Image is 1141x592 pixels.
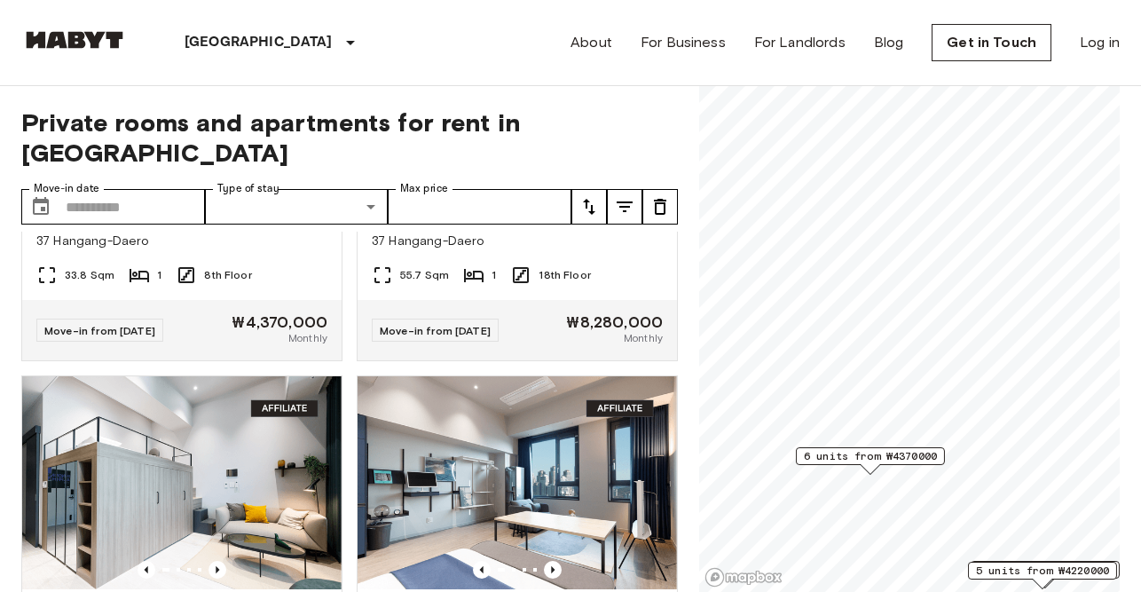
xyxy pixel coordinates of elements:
button: tune [607,189,642,225]
a: Mapbox logo [704,567,783,588]
p: [GEOGRAPHIC_DATA] [185,32,333,53]
button: Previous image [209,561,226,579]
span: 1 [157,267,161,283]
span: ₩4,370,000 [232,314,327,330]
a: About [570,32,612,53]
img: Marketing picture of unit EP-G-SLW-19-00 [358,376,677,589]
button: Previous image [544,561,562,579]
span: ₩8,280,000 [566,314,663,330]
img: Marketing picture of unit EP-G-F-18-00 [22,376,342,589]
button: tune [571,189,607,225]
label: Max price [400,181,448,196]
span: 6 units from ₩4370000 [804,448,937,464]
span: Monthly [288,330,327,346]
span: 5 units from ₩4220000 [976,563,1109,579]
span: Private rooms and apartments for rent in [GEOGRAPHIC_DATA] [21,107,678,168]
a: For Landlords [754,32,846,53]
span: Monthly [624,330,663,346]
a: Log in [1080,32,1120,53]
span: 8th Floor [204,267,251,283]
div: Map marker [796,447,945,475]
span: 55.7 Sqm [400,267,449,283]
span: 1 [492,267,496,283]
label: Move-in date [34,181,99,196]
button: tune [642,189,678,225]
label: Type of stay [217,181,279,196]
button: Previous image [473,561,491,579]
a: Blog [874,32,904,53]
img: Habyt [21,31,128,49]
span: 37 Hangang-Daero [36,233,327,250]
span: Move-in from [DATE] [380,324,491,337]
div: Map marker [968,562,1117,589]
button: Choose date [23,189,59,225]
a: Get in Touch [932,24,1051,61]
span: 37 Hangang-Daero [372,233,663,250]
a: For Business [641,32,726,53]
span: 33.8 Sqm [65,267,114,283]
button: Previous image [138,561,155,579]
div: Map marker [971,561,1120,588]
span: Move-in from [DATE] [44,324,155,337]
span: 18th Floor [539,267,591,283]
